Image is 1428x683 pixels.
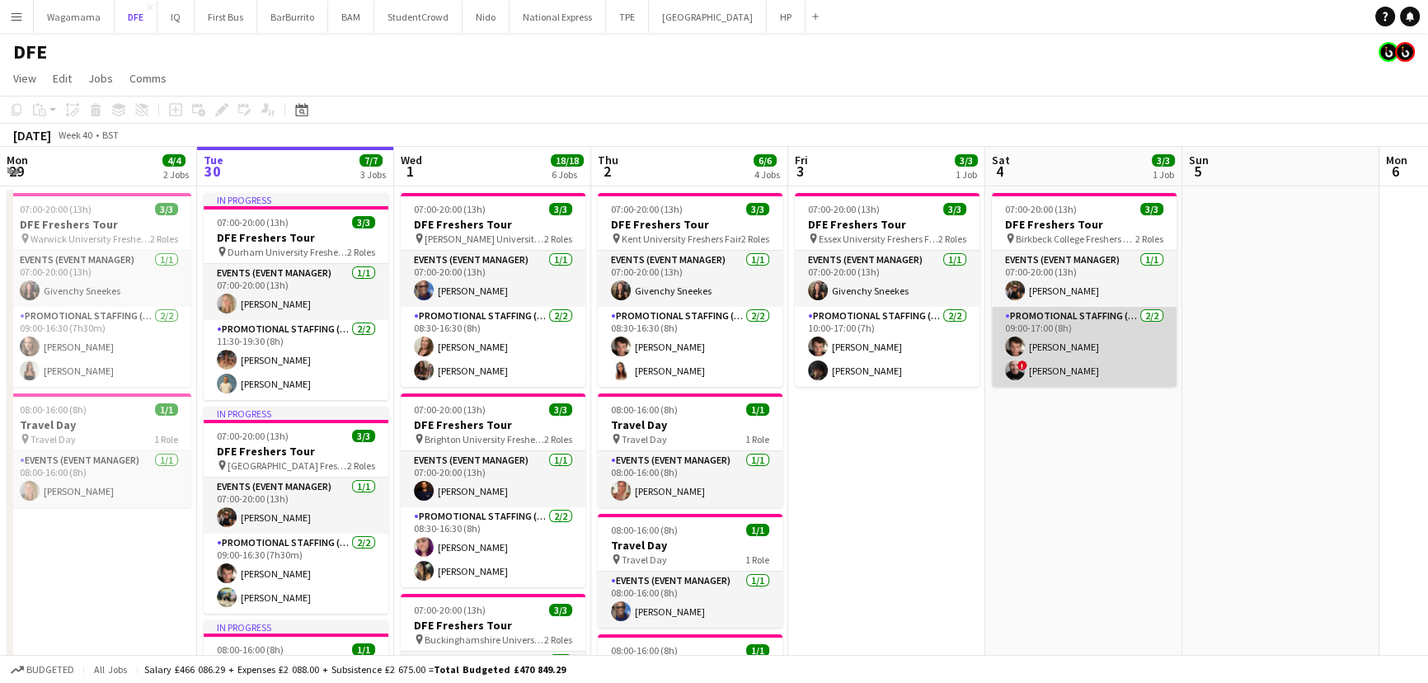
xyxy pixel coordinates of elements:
button: DFE [115,1,157,33]
span: 1/1 [155,403,178,416]
span: Essex University Freshers Fair [819,233,938,245]
span: 08:00-16:00 (8h) [611,403,678,416]
span: 2 Roles [347,459,375,472]
h3: Travel Day [598,417,782,432]
app-user-avatar: Tim Bodenham [1395,42,1415,62]
app-card-role: Promotional Staffing (Brand Ambassadors)2/209:00-16:30 (7h30m)[PERSON_NAME][PERSON_NAME] [7,307,191,387]
span: 1 [398,162,422,181]
button: Budgeted [8,661,77,679]
div: In progress [204,620,388,634]
app-card-role: Promotional Staffing (Brand Ambassadors)2/211:30-19:30 (8h)[PERSON_NAME][PERSON_NAME] [204,320,388,400]
button: BarBurrito [257,1,328,33]
span: Travel Day [622,433,667,445]
app-job-card: 07:00-20:00 (13h)3/3DFE Freshers Tour Warwick University Freshers Fair2 RolesEvents (Event Manage... [7,193,191,387]
div: 08:00-16:00 (8h)1/1Travel Day Travel Day1 RoleEvents (Event Manager)1/108:00-16:00 (8h)[PERSON_NAME] [598,393,782,507]
span: 3/3 [155,203,178,215]
span: 1/1 [746,644,769,657]
span: 1 Role [154,433,178,445]
app-card-role: Events (Event Manager)1/108:00-16:00 (8h)[PERSON_NAME] [598,451,782,507]
button: TPE [606,1,649,33]
app-job-card: 07:00-20:00 (13h)3/3DFE Freshers Tour Kent University Freshers Fair2 RolesEvents (Event Manager)1... [598,193,782,387]
span: 3/3 [352,216,375,228]
h3: DFE Freshers Tour [7,217,191,232]
button: National Express [510,1,606,33]
span: Sun [1189,153,1209,167]
app-card-role: Promotional Staffing (Brand Ambassadors)2/210:00-17:00 (7h)[PERSON_NAME][PERSON_NAME] [795,307,979,387]
span: 6 [1383,162,1407,181]
span: Total Budgeted £470 849.29 [434,663,566,676]
span: 30 [201,162,223,181]
button: [GEOGRAPHIC_DATA] [649,1,767,33]
span: 07:00-20:00 (13h) [808,203,880,215]
span: Edit [53,71,72,86]
button: Wagamama [34,1,115,33]
span: 07:00-20:00 (13h) [414,203,486,215]
span: 08:00-16:00 (8h) [611,524,678,536]
app-card-role: Events (Event Manager)1/107:00-20:00 (13h)[PERSON_NAME] [401,251,585,307]
a: Jobs [82,68,120,89]
span: 29 [4,162,28,181]
app-card-role: Events (Event Manager)1/107:00-20:00 (13h)Givenchy Sneekes [7,251,191,307]
span: 3/3 [352,430,375,442]
h3: DFE Freshers Tour [204,230,388,245]
span: 2 Roles [544,433,572,445]
app-card-role: Promotional Staffing (Brand Ambassadors)2/209:00-16:30 (7h30m)[PERSON_NAME][PERSON_NAME] [204,534,388,614]
div: 07:00-20:00 (13h)3/3DFE Freshers Tour Brighton University Freshers Fair2 RolesEvents (Event Manag... [401,393,585,587]
app-job-card: 08:00-16:00 (8h)1/1Travel Day Travel Day1 RoleEvents (Event Manager)1/108:00-16:00 (8h)[PERSON_NAME] [7,393,191,507]
span: 07:00-20:00 (13h) [414,403,486,416]
span: 07:00-20:00 (13h) [414,604,486,616]
span: 3/3 [955,154,978,167]
span: 3/3 [1152,154,1175,167]
h3: DFE Freshers Tour [598,217,782,232]
span: Brighton University Freshers Fair [425,433,544,445]
span: 07:00-20:00 (13h) [217,430,289,442]
h3: Travel Day [598,538,782,553]
app-job-card: In progress07:00-20:00 (13h)3/3DFE Freshers Tour Durham University Freshers Fair2 RolesEvents (Ev... [204,193,388,400]
div: [DATE] [13,127,51,144]
app-job-card: 07:00-20:00 (13h)3/3DFE Freshers Tour Birkbeck College Freshers Fair2 RolesEvents (Event Manager)... [992,193,1177,387]
span: Week 40 [54,129,96,141]
span: Kent University Freshers Fair [622,233,741,245]
a: View [7,68,43,89]
button: First Bus [195,1,257,33]
button: IQ [157,1,195,33]
span: 07:00-20:00 (13h) [20,203,92,215]
app-card-role: Events (Event Manager)1/107:00-20:00 (13h)[PERSON_NAME] [204,478,388,534]
span: 3/3 [746,203,769,215]
span: [GEOGRAPHIC_DATA] Freshers Fair [228,459,347,472]
span: Buckinghamshire University Freshers Fair [425,634,544,646]
span: Mon [1386,153,1407,167]
span: Durham University Freshers Fair [228,246,347,258]
span: [PERSON_NAME] University Freshers Fair [425,233,544,245]
span: 18/18 [551,154,584,167]
span: 1 Role [745,553,769,566]
span: 2 Roles [741,233,769,245]
button: StudentCrowd [374,1,463,33]
div: In progress [204,407,388,420]
span: Mon [7,153,28,167]
h3: DFE Freshers Tour [401,417,585,432]
div: 4 Jobs [754,168,780,181]
span: Warwick University Freshers Fair [31,233,150,245]
span: 1 Role [745,433,769,445]
span: 3 [792,162,808,181]
span: 3/3 [549,403,572,416]
span: 4 [989,162,1010,181]
span: Comms [129,71,167,86]
span: 3/3 [1140,203,1163,215]
span: 1/1 [746,524,769,536]
button: HP [767,1,806,33]
span: 3/3 [943,203,966,215]
app-card-role: Promotional Staffing (Brand Ambassadors)2/208:30-16:30 (8h)[PERSON_NAME][PERSON_NAME] [401,307,585,387]
span: Sat [992,153,1010,167]
app-card-role: Events (Event Manager)1/108:00-16:00 (8h)[PERSON_NAME] [598,572,782,628]
div: 6 Jobs [552,168,583,181]
button: Nido [463,1,510,33]
a: Comms [123,68,173,89]
div: 2 Jobs [163,168,189,181]
app-card-role: Events (Event Manager)1/107:00-20:00 (13h)Givenchy Sneekes [795,251,979,307]
span: Budgeted [26,664,74,676]
span: Tue [204,153,223,167]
